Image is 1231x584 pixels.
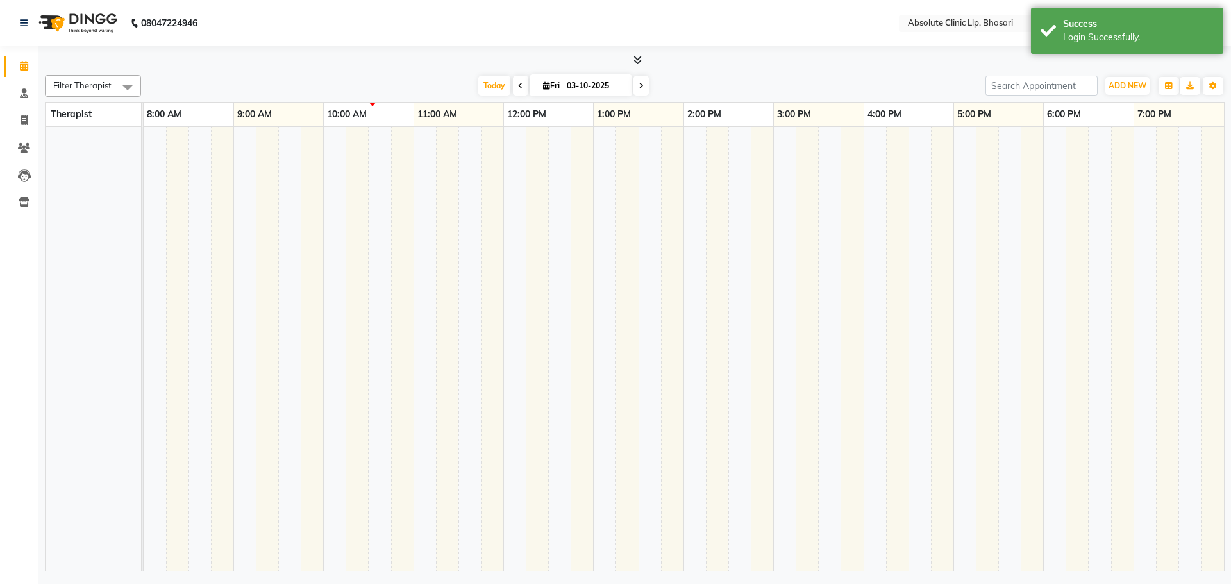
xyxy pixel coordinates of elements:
a: 10:00 AM [324,105,370,124]
input: 2025-10-03 [563,76,627,96]
span: Today [478,76,510,96]
a: 4:00 PM [864,105,905,124]
a: 7:00 PM [1134,105,1175,124]
button: ADD NEW [1105,77,1150,95]
input: Search Appointment [985,76,1098,96]
span: Therapist [51,108,92,120]
a: 6:00 PM [1044,105,1084,124]
a: 2:00 PM [684,105,724,124]
div: Login Successfully. [1063,31,1214,44]
a: 1:00 PM [594,105,634,124]
a: 5:00 PM [954,105,994,124]
span: Filter Therapist [53,80,112,90]
div: Success [1063,17,1214,31]
a: 11:00 AM [414,105,460,124]
span: Fri [540,81,563,90]
a: 8:00 AM [144,105,185,124]
span: ADD NEW [1109,81,1146,90]
a: 12:00 PM [504,105,549,124]
b: 08047224946 [141,5,197,41]
a: 9:00 AM [234,105,275,124]
img: logo [33,5,121,41]
a: 3:00 PM [774,105,814,124]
